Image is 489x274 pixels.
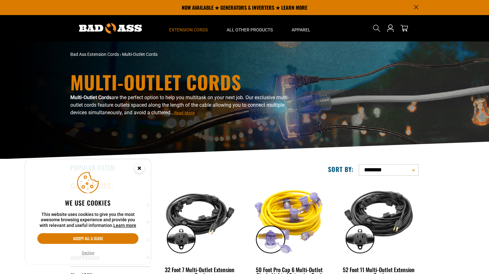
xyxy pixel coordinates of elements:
span: are the perfect option to help you multitask on your next job. Our exclusive multi-outlet cords f... [70,94,289,116]
button: Decline [80,250,96,256]
summary: Extension Cords [160,15,217,41]
p: This website uses cookies to give you the most awesome browsing experience and provide you with r... [37,212,138,228]
span: Apparel [292,27,310,33]
img: black [339,184,418,256]
img: Bad Ass Extension Cords [79,23,142,34]
span: › [120,52,121,57]
button: Accept all & close [37,233,138,244]
label: Sort by: [328,165,354,173]
a: Bad Ass Extension Cords [70,52,119,57]
summary: All Other Products [217,15,282,41]
aside: Cookie Consent [25,159,151,264]
summary: Apparel [282,15,320,41]
summary: Search [372,23,382,33]
a: Learn more [113,223,136,228]
span: All Other Products [227,27,273,33]
span: Read More [174,110,195,115]
b: Multi-Outlet Cords [70,94,111,100]
h1: Multi-Outlet Cords [70,73,299,91]
img: yellow [250,184,329,256]
span: Extension Cords [169,27,208,33]
img: black [160,184,239,256]
span: Multi-Outlet Cords [122,52,158,57]
nav: breadcrumbs [70,51,299,58]
h2: We use cookies [37,199,138,207]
